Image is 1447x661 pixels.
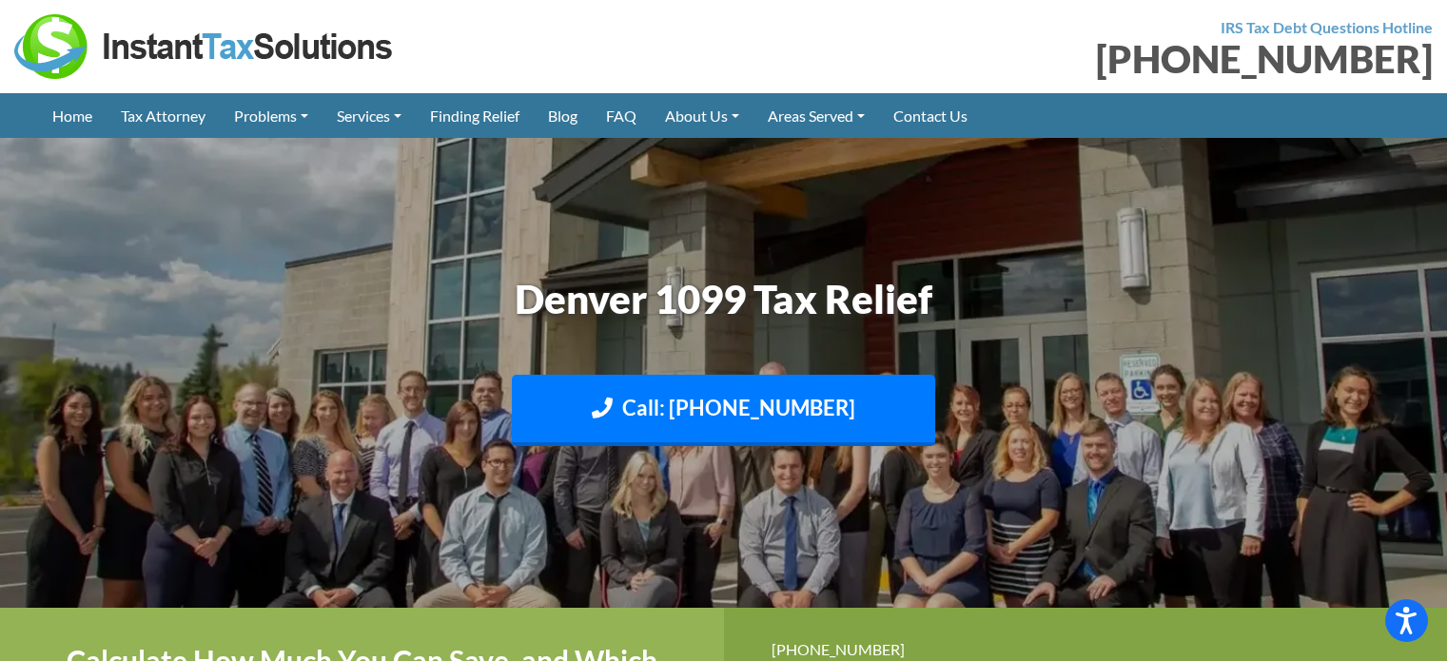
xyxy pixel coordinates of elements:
div: [PHONE_NUMBER] [738,40,1434,78]
a: Finding Relief [416,93,534,138]
img: Instant Tax Solutions Logo [14,14,395,79]
a: Tax Attorney [107,93,220,138]
a: Areas Served [753,93,879,138]
strong: IRS Tax Debt Questions Hotline [1221,18,1433,36]
a: Home [38,93,107,138]
a: FAQ [592,93,651,138]
a: Services [323,93,416,138]
a: Contact Us [879,93,982,138]
a: Instant Tax Solutions Logo [14,35,395,53]
a: About Us [651,93,753,138]
a: Blog [534,93,592,138]
a: Call: [PHONE_NUMBER] [512,375,935,446]
a: Problems [220,93,323,138]
h1: Denver 1099 Tax Relief [196,271,1252,327]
